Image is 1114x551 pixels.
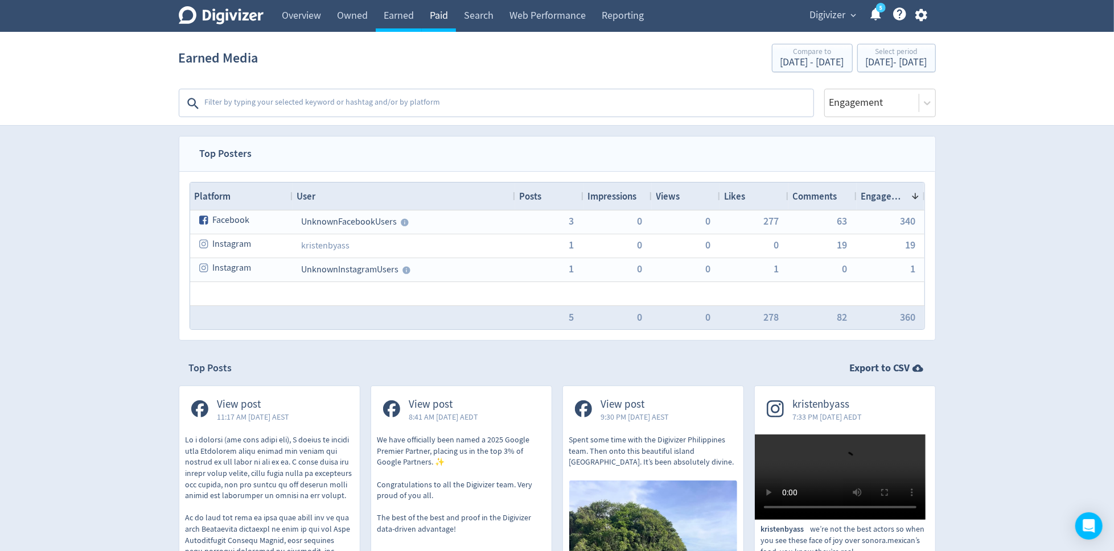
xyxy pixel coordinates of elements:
[217,398,290,411] span: View post
[302,240,350,251] a: kristenbyass
[857,44,936,72] button: Select period[DATE]- [DATE]
[601,411,669,422] span: 9:30 PM [DATE] AEST
[706,240,711,250] button: 0
[837,312,848,322] button: 82
[195,190,231,202] span: Platform
[706,216,711,226] button: 0
[520,190,542,202] span: Posts
[806,6,860,24] button: Digivizer
[569,312,574,322] button: 5
[837,240,848,250] button: 19
[706,312,711,322] button: 0
[199,215,209,225] svg: facebook
[179,40,258,76] h1: Earned Media
[190,136,262,171] span: Top Posters
[793,398,862,411] span: kristenbyass
[213,209,250,231] span: Facebook
[774,240,779,250] button: 0
[569,240,574,250] button: 1
[780,48,844,57] div: Compare to
[302,216,397,227] span: Unknown Facebook Users
[409,411,479,422] span: 8:41 AM [DATE] AEDT
[866,57,927,68] div: [DATE] - [DATE]
[588,190,637,202] span: Impressions
[879,4,882,12] text: 5
[911,264,916,274] button: 1
[906,240,916,250] button: 19
[725,190,746,202] span: Likes
[761,524,811,535] span: kristenbyass
[638,240,643,250] button: 0
[189,361,232,375] h2: Top Posts
[217,411,290,422] span: 11:17 AM [DATE] AEST
[866,48,927,57] div: Select period
[772,44,853,72] button: Compare to[DATE] - [DATE]
[409,398,479,411] span: View post
[861,190,907,202] span: Engagement
[849,10,859,20] span: expand_more
[764,312,779,322] button: 278
[876,3,886,13] a: 5
[780,57,844,68] div: [DATE] - [DATE]
[638,312,643,322] button: 0
[793,411,862,422] span: 7:33 PM [DATE] AEDT
[213,257,252,279] span: Instagram
[199,263,209,273] svg: instagram
[638,216,643,226] button: 0
[1075,512,1103,540] div: Open Intercom Messenger
[901,312,916,322] button: 360
[793,190,837,202] span: Comments
[850,361,910,375] strong: Export to CSV
[377,434,545,535] p: We have officially been named a 2025 Google Premier Partner, placing us in the top 3% of Google P...
[656,190,680,202] span: Views
[774,264,779,274] button: 1
[569,216,574,226] button: 3
[213,233,252,255] span: Instagram
[810,6,846,24] span: Digivizer
[199,239,209,249] svg: instagram
[706,264,711,274] button: 0
[601,398,669,411] span: View post
[302,264,399,275] span: Unknown Instagram Users
[569,434,737,468] p: Spent some time with the Digivizer Philippines team. Then onto this beautiful island [GEOGRAPHIC_...
[901,216,916,226] button: 340
[764,216,779,226] button: 277
[569,264,574,274] button: 1
[297,190,316,202] span: User
[842,264,848,274] button: 0
[837,216,848,226] button: 63
[638,264,643,274] button: 0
